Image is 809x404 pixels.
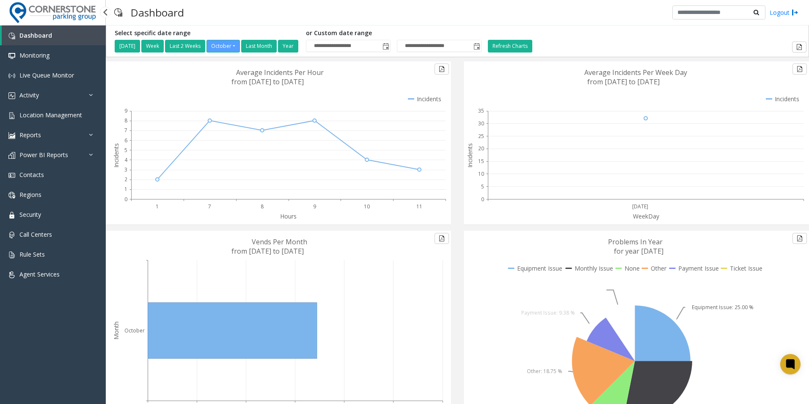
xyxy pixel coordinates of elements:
text: 1 [124,185,127,193]
img: 'icon' [8,252,15,258]
text: 30 [478,120,484,127]
img: 'icon' [8,132,15,139]
text: 0 [124,196,127,203]
text: for year [DATE] [614,246,663,256]
button: Year [278,40,298,53]
span: Reports [19,131,41,139]
text: 2 [124,176,127,183]
span: Power BI Reports [19,151,68,159]
img: 'icon' [8,53,15,59]
img: 'icon' [8,92,15,99]
text: 6 [124,137,127,144]
button: Last Month [241,40,277,53]
text: 15 [478,158,484,165]
text: 8 [124,117,127,124]
text: Incidents [466,143,474,168]
text: 0 [481,196,484,203]
text: Problems In Year [608,237,663,246]
img: 'icon' [8,33,15,39]
span: Toggle popup [472,40,481,52]
img: 'icon' [8,72,15,79]
img: 'icon' [8,232,15,238]
img: pageIcon [114,2,122,23]
button: Export to pdf [435,233,449,244]
text: WeekDay [633,212,660,220]
button: Export to pdf [435,64,449,75]
span: Contacts [19,171,44,179]
h5: or Custom date range [306,30,482,37]
text: 20 [478,145,484,152]
text: 11 [416,203,422,210]
span: Location Management [19,111,82,119]
img: 'icon' [8,172,15,179]
text: October [124,327,145,334]
text: 10 [478,170,484,177]
button: Export to pdf [792,42,806,53]
img: logout [792,8,798,17]
text: Payment Issue: 9.38 % [521,309,575,316]
button: Last 2 Weeks [165,40,205,53]
button: October [206,40,240,53]
text: from [DATE] to [DATE] [231,246,304,256]
span: Toggle popup [381,40,390,52]
text: Equipment Issue: 25.00 % [692,304,754,311]
text: 8 [261,203,264,210]
text: 7 [208,203,211,210]
img: 'icon' [8,112,15,119]
span: Agent Services [19,270,60,278]
text: Average Incidents Per Week Day [584,68,687,77]
text: 9 [124,107,127,114]
text: 9 [313,203,316,210]
img: 'icon' [8,212,15,219]
button: [DATE] [115,40,140,53]
h5: Select specific date range [115,30,300,37]
text: Month [112,321,120,340]
img: 'icon' [8,152,15,159]
span: Dashboard [19,31,52,39]
a: Dashboard [2,25,106,45]
text: from [DATE] to [DATE] [587,77,660,86]
button: Week [141,40,164,53]
h3: Dashboard [127,2,188,23]
text: Hours [280,212,297,220]
text: 5 [481,183,484,190]
text: 35 [478,107,484,114]
text: Average Incidents Per Hour [236,68,324,77]
text: 10 [364,203,370,210]
span: Activity [19,91,39,99]
text: [DATE] [632,203,648,210]
text: 5 [124,147,127,154]
text: from [DATE] to [DATE] [231,77,304,86]
text: Vends Per Month [252,237,307,246]
span: Security [19,210,41,219]
button: Export to pdf [792,233,807,244]
text: 7 [124,127,127,134]
img: 'icon' [8,271,15,278]
img: 'icon' [8,192,15,199]
text: 1 [156,203,159,210]
span: Call Centers [19,230,52,238]
text: Other: 18.75 % [527,368,562,375]
text: 25 [478,133,484,140]
a: Logout [770,8,798,17]
text: 3 [124,166,127,173]
span: Monitoring [19,51,50,59]
span: Rule Sets [19,250,45,258]
span: Regions [19,191,41,199]
button: Export to pdf [792,64,807,75]
span: Live Queue Monitor [19,71,74,79]
text: 4 [124,156,128,163]
text: Incidents [112,143,120,168]
button: Refresh Charts [488,40,532,53]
